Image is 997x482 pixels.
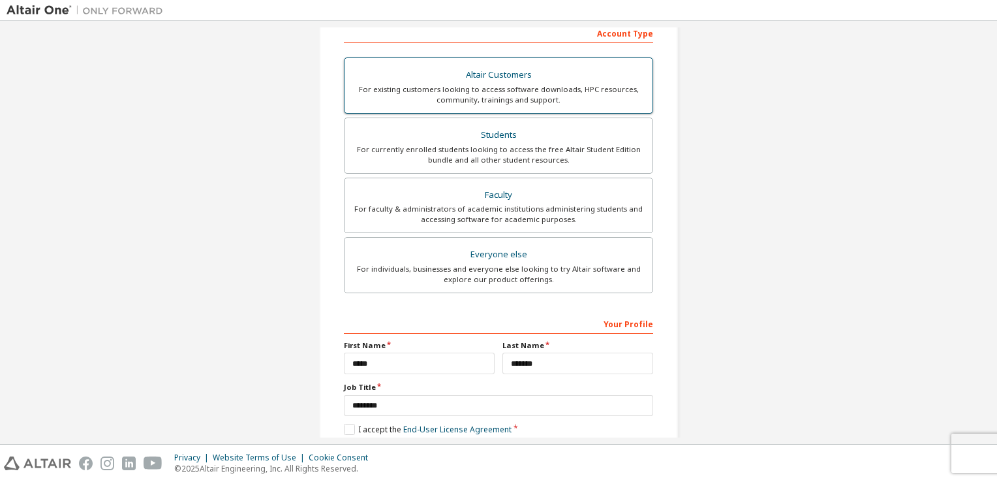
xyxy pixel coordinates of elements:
div: For faculty & administrators of academic institutions administering students and accessing softwa... [352,204,645,225]
img: facebook.svg [79,457,93,470]
div: Everyone else [352,246,645,264]
img: altair_logo.svg [4,457,71,470]
div: Privacy [174,453,213,463]
label: First Name [344,340,495,351]
div: For currently enrolled students looking to access the free Altair Student Edition bundle and all ... [352,144,645,165]
label: Job Title [344,382,653,393]
div: Students [352,126,645,144]
div: Website Terms of Use [213,453,309,463]
img: instagram.svg [100,457,114,470]
label: Last Name [502,340,653,351]
div: For existing customers looking to access software downloads, HPC resources, community, trainings ... [352,84,645,105]
p: © 2025 Altair Engineering, Inc. All Rights Reserved. [174,463,376,474]
div: Altair Customers [352,66,645,84]
div: Faculty [352,186,645,204]
div: For individuals, businesses and everyone else looking to try Altair software and explore our prod... [352,264,645,285]
img: youtube.svg [144,457,162,470]
div: Your Profile [344,313,653,334]
img: Altair One [7,4,170,17]
label: I accept the [344,424,512,435]
div: Account Type [344,22,653,43]
img: linkedin.svg [122,457,136,470]
a: End-User License Agreement [403,424,512,435]
div: Cookie Consent [309,453,376,463]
